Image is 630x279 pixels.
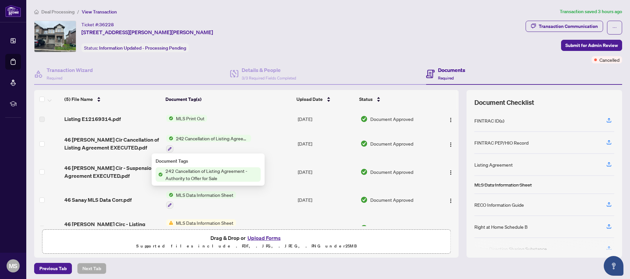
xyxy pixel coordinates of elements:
[360,140,368,147] img: Document Status
[47,66,93,74] h4: Transaction Wizard
[565,40,618,51] span: Submit for Admin Review
[166,135,173,142] img: Status Icon
[82,9,117,15] span: View Transaction
[360,196,368,203] img: Document Status
[445,195,456,205] button: Logo
[173,115,207,122] span: MLS Print Out
[166,135,251,152] button: Status Icon242 Cancellation of Listing Agreement - Authority to Offer for Sale
[34,10,39,14] span: home
[173,135,251,142] span: 242 Cancellation of Listing Agreement - Authority to Offer for Sale
[295,158,358,186] td: [DATE]
[474,181,532,188] div: MLS Data Information Sheet
[526,21,603,32] button: Transaction Communication
[64,196,132,204] span: 46 Sanay MLS Data Corr.pdf
[64,220,161,236] span: 46 [PERSON_NAME] Circ - Listing Agreement for Sale.pdf
[438,66,465,74] h4: Documents
[357,90,435,108] th: Status
[9,261,17,270] span: MS
[166,219,254,237] button: Status IconMLS Data Information Sheet
[39,263,67,274] span: Previous Tab
[42,230,450,254] span: Drag & Drop orUpload FormsSupported files include .PDF, .JPG, .JPEG, .PNG under25MB
[561,40,622,51] button: Submit for Admin Review
[445,114,456,124] button: Logo
[34,21,76,52] img: IMG-E12169314_1.jpg
[370,168,413,175] span: Document Approved
[294,90,357,108] th: Upload Date
[166,219,173,226] img: Status Icon
[604,256,623,276] button: Open asap
[448,142,453,147] img: Logo
[99,22,114,28] span: 36228
[5,5,21,17] img: logo
[296,96,323,103] span: Upload Date
[166,191,236,209] button: Status IconMLS Data Information Sheet
[210,234,283,242] span: Drag & Drop or
[173,219,236,226] span: MLS Data Information Sheet
[474,117,504,124] div: FINTRAC ID(s)
[81,28,213,36] span: [STREET_ADDRESS][PERSON_NAME][PERSON_NAME]
[246,234,283,242] button: Upload Forms
[448,198,453,203] img: Logo
[77,263,106,274] button: Next Tab
[539,21,598,32] div: Transaction Communication
[166,191,173,198] img: Status Icon
[474,201,524,208] div: RECO Information Guide
[295,129,358,158] td: [DATE]
[445,167,456,177] button: Logo
[64,96,93,103] span: (5) File Name
[166,115,207,122] button: Status IconMLS Print Out
[64,115,121,123] span: Listing E12169314.pdf
[47,76,62,81] span: Required
[474,223,528,230] div: Right at Home Schedule B
[474,161,513,168] div: Listing Agreement
[99,45,186,51] span: Information Updated - Processing Pending
[370,224,413,232] span: Document Approved
[560,8,622,15] article: Transaction saved 3 hours ago
[445,223,456,233] button: Logo
[370,140,413,147] span: Document Approved
[438,76,454,81] span: Required
[242,66,296,74] h4: Details & People
[360,168,368,175] img: Document Status
[360,224,368,232] img: Document Status
[34,263,72,274] button: Previous Tab
[295,108,358,129] td: [DATE]
[166,115,173,122] img: Status Icon
[359,96,373,103] span: Status
[156,171,163,178] img: Status Icon
[295,214,358,242] td: [DATE]
[64,164,161,180] span: 46 [PERSON_NAME] Cir - Suspension Agreement EXECUTED.pdf
[370,115,413,123] span: Document Approved
[599,56,619,63] span: Cancelled
[81,21,114,28] div: Ticket #:
[242,76,296,81] span: 3/3 Required Fields Completed
[612,25,617,30] span: ellipsis
[295,186,358,214] td: [DATE]
[173,191,236,198] span: MLS Data Information Sheet
[360,115,368,123] img: Document Status
[163,90,294,108] th: Document Tag(s)
[46,242,446,250] p: Supported files include .PDF, .JPG, .JPEG, .PNG under 25 MB
[81,43,189,52] div: Status:
[62,90,163,108] th: (5) File Name
[370,196,413,203] span: Document Approved
[64,136,161,151] span: 46 [PERSON_NAME] Cir Cancellation of Listing Agreement EXECUTED.pdf
[445,138,456,149] button: Logo
[156,157,261,165] div: Document Tags
[41,9,75,15] span: Deal Processing
[77,8,79,15] li: /
[448,117,453,123] img: Logo
[474,98,534,107] span: Document Checklist
[448,170,453,175] img: Logo
[474,139,529,146] div: FINTRAC PEP/HIO Record
[163,167,261,182] span: 242 Cancellation of Listing Agreement - Authority to Offer for Sale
